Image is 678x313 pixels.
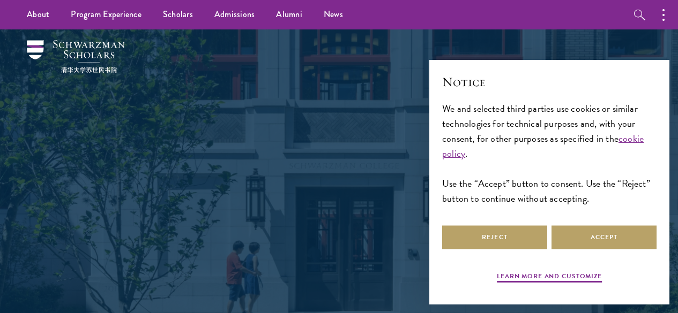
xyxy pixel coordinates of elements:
div: We and selected third parties use cookies or similar technologies for technical purposes and, wit... [442,101,657,207]
button: Learn more and customize [497,271,602,284]
h2: Notice [442,73,657,91]
button: Accept [552,225,657,249]
button: Reject [442,225,547,249]
img: Schwarzman Scholars [27,40,125,73]
a: cookie policy [442,131,644,161]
